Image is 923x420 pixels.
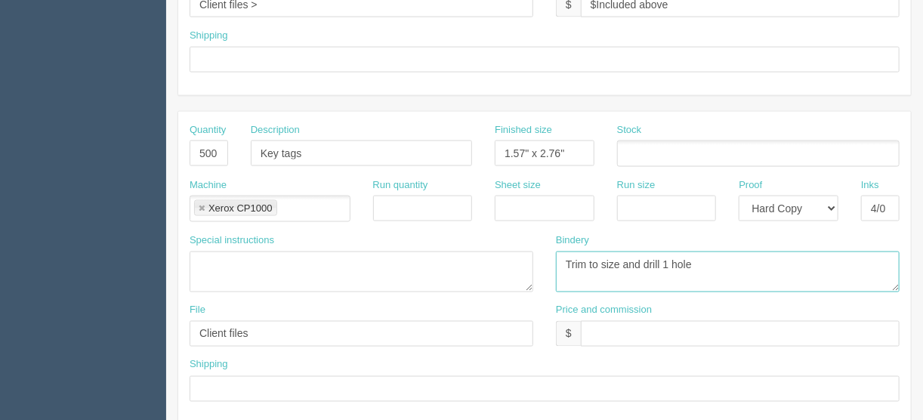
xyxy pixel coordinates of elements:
label: Special instructions [190,233,274,248]
label: Proof [739,178,762,193]
div: $ [556,321,581,347]
label: File [190,304,205,318]
label: Bindery [556,233,589,248]
label: Description [251,123,300,137]
label: Sheet size [495,178,541,193]
label: Shipping [190,29,228,43]
label: Shipping [190,358,228,372]
div: Xerox CP1000 [208,203,273,213]
label: Quantity [190,123,226,137]
label: Price and commission [556,304,652,318]
label: Run quantity [373,178,428,193]
label: Stock [617,123,642,137]
label: Finished size [495,123,552,137]
label: Inks [861,178,879,193]
label: Machine [190,178,227,193]
label: Run size [617,178,656,193]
